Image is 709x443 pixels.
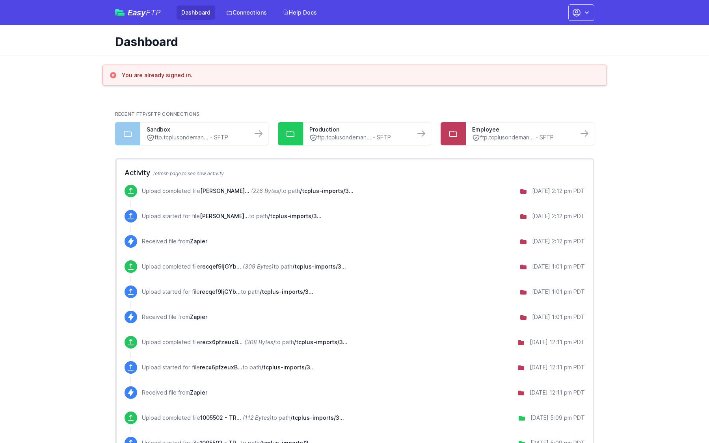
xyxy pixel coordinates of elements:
p: Upload completed file to path [142,414,344,422]
span: Ryan-Gunn_recypnlq04OGhvjKG-2025-05-02T17:32:04.000Z.csv [200,187,249,194]
div: [DATE] 12:11 pm PDT [530,363,585,371]
span: recqef9ljGYbxqZlhLaurie-Hays_recqef9ljGYbxqZlh.csv [200,288,241,295]
p: Upload started for file to path [142,212,322,220]
a: ftp.tcplusondeman... - SFTP [472,133,571,142]
a: ftp.tcplusondeman... - SFTP [309,133,409,142]
a: Dashboard [177,6,215,20]
span: Zapier [190,389,207,396]
p: Received file from [142,389,207,397]
div: [DATE] 1:01 pm PDT [532,313,585,321]
span: /tcplus-imports/323657-1/Employee [292,263,346,270]
span: /tcplus-imports/323657-1/Employee [261,364,315,371]
i: (226 Bytes) [251,187,281,194]
a: EasyFTP [115,9,161,17]
div: [DATE] 2:12 pm PDT [532,237,585,245]
span: Zapier [190,238,207,245]
p: Upload completed file to path [142,338,348,346]
i: (308 Bytes) [244,339,275,345]
a: Production [309,126,409,133]
h2: Recent FTP/SFTP Connections [115,111,594,117]
p: Received file from [142,313,207,321]
p: Upload completed file to path [142,263,346,271]
i: (309 Bytes) [243,263,274,270]
span: 1005502 - TRC Venue 1660 ninth.csv [200,414,241,421]
a: Sandbox [147,126,246,133]
span: /tcplus-imports/323657-1/Employee [294,339,348,345]
span: /tcplus-imports/323657-1/Employee [300,187,354,194]
p: Upload started for file to path [142,363,315,371]
div: [DATE] 1:01 pm PDT [532,288,585,296]
div: [DATE] 12:11 pm PDT [530,389,585,397]
div: [DATE] 2:12 pm PDT [532,187,585,195]
a: Help Docs [278,6,322,20]
p: Received file from [142,237,207,245]
p: Upload started for file to path [142,288,313,296]
span: /tcplus-imports/323657-1/CostCodes [290,414,344,421]
span: refresh page to see new activity [153,171,224,176]
span: /tcplus-imports/323657-1/Employee [268,213,322,219]
span: /tcplus-imports/323657-1/Employee [260,288,313,295]
h3: You are already signed in. [122,71,192,79]
div: [DATE] 1:01 pm PDT [532,263,585,271]
div: [DATE] 2:12 pm PDT [532,212,585,220]
h1: Dashboard [115,35,588,49]
h2: Activity [125,167,585,178]
span: Ryan-Gunn_recypnlq04OGhvjKG-2025-05-02T17:32:04.000Z.csv [200,213,249,219]
span: recx6pfzeuxBG1KtvQuarteonna-Harris_recx6pfzeuxBG1Ktv.csv [200,364,242,371]
span: Zapier [190,313,207,320]
p: Upload completed file to path [142,187,354,195]
i: (112 Bytes) [243,414,272,421]
a: ftp.tcplusondeman... - SFTP [147,133,246,142]
span: recqef9ljGYbxqZlhLaurie-Hays_recqef9ljGYbxqZlh.csv [200,263,241,270]
span: recx6pfzeuxBG1KtvQuarteonna-Harris_recx6pfzeuxBG1Ktv.csv [200,339,243,345]
span: FTP [146,8,161,17]
div: [DATE] 12:11 pm PDT [530,338,585,346]
img: easyftp_logo.png [115,9,125,16]
span: Easy [128,9,161,17]
a: Employee [472,126,571,133]
a: Connections [221,6,272,20]
div: [DATE] 5:09 pm PDT [530,414,585,422]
